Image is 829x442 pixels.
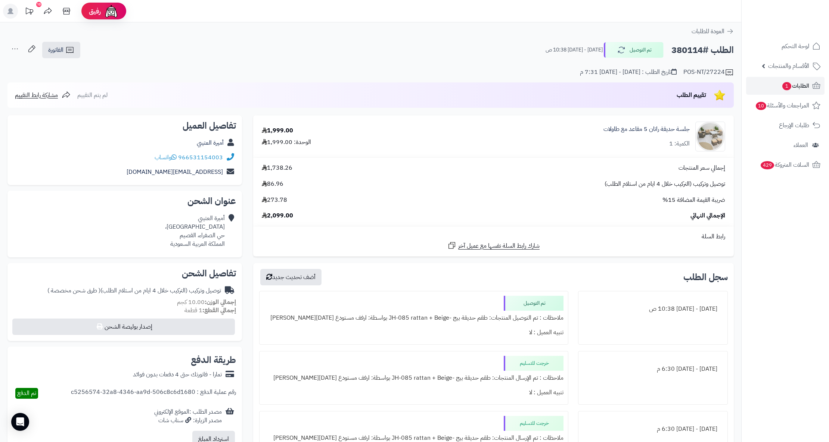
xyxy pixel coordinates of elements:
[692,27,734,36] a: العودة للطلبات
[205,298,236,307] strong: إجمالي الوزن:
[696,122,725,151] img: 1754462950-110119010028-90x90.jpg
[782,81,809,91] span: الطلبات
[17,389,36,398] span: تم الدفع
[202,306,236,315] strong: إجمالي القطع:
[262,126,293,135] div: 1,999.00
[154,416,222,425] div: مصدر الزيارة: سناب شات
[36,2,41,7] div: 10
[15,91,58,100] span: مشاركة رابط التقييم
[604,42,664,58] button: تم التوصيل
[89,7,101,16] span: رفيق
[782,41,809,51] span: لوحة التحكم
[104,4,119,19] img: ai-face.png
[779,120,809,131] span: طلبات الإرجاع
[504,356,563,371] div: خرجت للتسليم
[133,370,222,379] div: تمارا - فاتورتك حتى 4 دفعات بدون فوائد
[768,61,809,71] span: الأقسام والمنتجات
[746,116,825,134] a: طلبات الإرجاع
[583,362,723,376] div: [DATE] - [DATE] 6:30 م
[504,296,563,311] div: تم التوصيل
[679,164,725,172] span: إجمالي سعر المنتجات
[177,298,236,307] small: 10.00 كجم
[264,385,563,400] div: تنبيه العميل : لا
[778,19,822,34] img: logo-2.png
[580,68,677,76] div: تاريخ الطلب : [DATE] - [DATE] 7:31 م
[262,211,293,220] span: 2,099.00
[603,125,690,134] a: جلسة حديقة راتان 5 مقاعد مع طاولات
[583,422,723,436] div: [DATE] - [DATE] 6:30 م
[264,371,563,385] div: ملاحظات : تم الإرسال المنتجات: طقم حديقة بيج -JH-085 rattan + Beige بواسطة: ارفف مستودع [DATE][PE...
[447,241,540,250] a: شارك رابط السلة نفسها مع عميل آخر
[683,68,734,77] div: POS-NT/27224
[677,91,706,100] span: تقييم الطلب
[262,180,283,188] span: 86.96
[761,161,774,169] span: 429
[256,232,731,241] div: رابط السلة
[755,100,809,111] span: المراجعات والأسئلة
[197,138,224,147] a: أميرة العتيبي
[756,102,766,110] span: 10
[154,408,222,425] div: مصدر الطلب :الموقع الإلكتروني
[77,91,108,100] span: لم يتم التقييم
[504,416,563,431] div: خرجت للتسليم
[458,242,540,250] span: شارك رابط السلة نفسها مع عميل آخر
[178,153,223,162] a: 966531154003
[669,140,690,148] div: الكمية: 1
[746,156,825,174] a: السلات المتروكة429
[264,325,563,340] div: تنبيه العميل : لا
[794,140,808,150] span: العملاء
[782,82,791,90] span: 1
[15,91,71,100] a: مشاركة رابط التقييم
[165,214,225,248] div: أميرة العتيبي [GEOGRAPHIC_DATA]، حي الصفراء، القصيم المملكة العربية السعودية
[20,4,38,21] a: تحديثات المنصة
[191,355,236,364] h2: طريقة الدفع
[746,77,825,95] a: الطلبات1
[260,269,322,285] button: أضف تحديث جديد
[671,43,734,58] h2: الطلب #380114
[662,196,725,204] span: ضريبة القيمة المضافة 15%
[690,211,725,220] span: الإجمالي النهائي
[47,286,221,295] div: توصيل وتركيب (التركيب خلال 4 ايام من استلام الطلب)
[47,286,100,295] span: ( طرق شحن مخصصة )
[155,153,177,162] a: واتساب
[760,160,809,170] span: السلات المتروكة
[13,197,236,206] h2: عنوان الشحن
[127,167,223,176] a: [EMAIL_ADDRESS][DOMAIN_NAME]
[11,413,29,431] div: Open Intercom Messenger
[262,196,287,204] span: 273.78
[13,269,236,278] h2: تفاصيل الشحن
[13,121,236,130] h2: تفاصيل العميل
[42,42,80,58] a: الفاتورة
[583,302,723,316] div: [DATE] - [DATE] 10:38 ص
[546,46,603,54] small: [DATE] - [DATE] 10:38 ص
[746,37,825,55] a: لوحة التحكم
[262,164,292,172] span: 1,738.26
[605,180,725,188] span: توصيل وتركيب (التركيب خلال 4 ايام من استلام الطلب)
[48,46,63,54] span: الفاتورة
[692,27,724,36] span: العودة للطلبات
[264,311,563,325] div: ملاحظات : تم التوصيل المنتجات: طقم حديقة بيج -JH-085 rattan + Beige بواسطة: ارفف مستودع [DATE][PE...
[12,319,235,335] button: إصدار بوليصة الشحن
[683,273,728,282] h3: سجل الطلب
[746,136,825,154] a: العملاء
[71,388,236,399] div: رقم عملية الدفع : c5256574-32a8-4346-aa9d-506c8c6d1680
[262,138,311,147] div: الوحدة: 1,999.00
[746,97,825,115] a: المراجعات والأسئلة10
[184,306,236,315] small: 1 قطعة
